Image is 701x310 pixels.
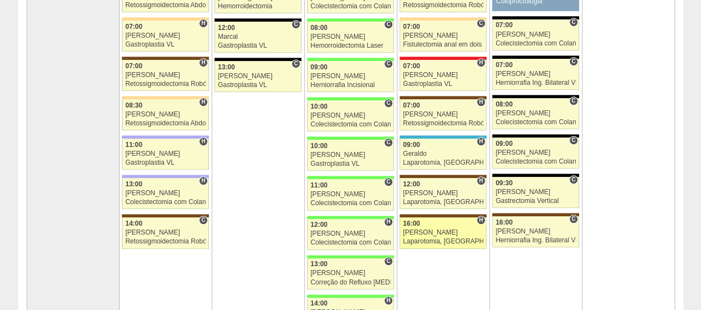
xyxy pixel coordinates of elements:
[125,238,206,245] div: Retossigmoidectomia Robótica
[122,60,208,91] a: H 07:00 [PERSON_NAME] Retossigmoidectomia Robótica
[569,96,577,105] span: Consultório
[403,2,483,9] div: Retossigmoidectomia Robótica
[400,139,486,170] a: H 09:00 Geraldo Laparotomia, [GEOGRAPHIC_DATA], Drenagem, Bridas VL
[492,55,579,59] div: Key: Blanc
[310,3,391,10] div: Colecistectomia com Colangiografia VL
[569,18,577,27] span: Consultório
[384,296,392,305] span: Hospital
[125,180,142,188] span: 13:00
[477,216,485,225] span: Hospital
[122,139,208,170] a: H 11:00 [PERSON_NAME] Gastroplastia VL
[400,99,486,130] a: H 07:00 [PERSON_NAME] Retossigmoidectomia Robótica
[400,178,486,209] a: H 12:00 [PERSON_NAME] Laparotomia, [GEOGRAPHIC_DATA], Drenagem, Bridas
[125,229,206,236] div: [PERSON_NAME]
[495,70,576,78] div: [PERSON_NAME]
[310,73,391,80] div: [PERSON_NAME]
[310,279,391,286] div: Correção do Refluxo [MEDICAL_DATA] esofágico Robótico
[384,59,392,68] span: Consultório
[122,96,208,99] div: Key: Bartira
[495,31,576,38] div: [PERSON_NAME]
[218,73,298,80] div: [PERSON_NAME]
[477,176,485,185] span: Hospital
[125,220,142,227] span: 14:00
[492,95,579,98] div: Key: Blanc
[307,179,393,210] a: C 11:00 [PERSON_NAME] Colecistectomia com Colangiografia VL
[569,175,577,184] span: Consultório
[310,239,391,246] div: Colecistectomia com Colangiografia VL
[214,61,301,92] a: C 13:00 [PERSON_NAME] Gastroplastia VL
[310,200,391,207] div: Colecistectomia com Colangiografia VL
[384,177,392,186] span: Consultório
[307,140,393,171] a: C 10:00 [PERSON_NAME] Gastroplastia VL
[307,258,393,289] a: C 13:00 [PERSON_NAME] Correção do Refluxo [MEDICAL_DATA] esofágico Robótico
[125,150,206,157] div: [PERSON_NAME]
[291,59,300,68] span: Consultório
[477,137,485,146] span: Hospital
[310,63,328,71] span: 09:00
[495,110,576,117] div: [PERSON_NAME]
[310,299,328,307] span: 14:00
[495,158,576,165] div: Colecistectomia com Colangiografia VL
[125,190,206,197] div: [PERSON_NAME]
[310,151,391,159] div: [PERSON_NAME]
[495,119,576,126] div: Colecistectomia com Colangiografia VL
[307,216,393,219] div: Key: Brasil
[384,257,392,266] span: Consultório
[307,176,393,179] div: Key: Brasil
[125,111,206,118] div: [PERSON_NAME]
[400,217,486,248] a: H 16:00 [PERSON_NAME] Laparotomia, [GEOGRAPHIC_DATA], Drenagem, Bridas
[495,189,576,196] div: [PERSON_NAME]
[495,197,576,205] div: Gastrectomia Vertical
[492,134,579,138] div: Key: Blanc
[125,199,206,206] div: Colecistectomia com Colangiografia VL
[403,141,420,149] span: 09:00
[310,24,328,32] span: 08:00
[403,229,483,236] div: [PERSON_NAME]
[310,270,391,277] div: [PERSON_NAME]
[477,58,485,67] span: Hospital
[403,120,483,127] div: Retossigmoidectomia Robótica
[122,214,208,217] div: Key: Santa Joana
[495,237,576,244] div: Herniorrafia Ing. Bilateral VL
[384,99,392,108] span: Consultório
[310,221,328,228] span: 12:00
[307,255,393,258] div: Key: Brasil
[495,100,513,108] span: 08:00
[310,42,391,49] div: Hemorroidectomia Laser
[492,16,579,19] div: Key: Blanc
[492,59,579,90] a: C 07:00 [PERSON_NAME] Herniorrafia Ing. Bilateral VL
[492,177,579,208] a: C 09:30 [PERSON_NAME] Gastrectomia Vertical
[477,19,485,28] span: Consultório
[310,260,328,268] span: 13:00
[310,191,391,198] div: [PERSON_NAME]
[291,20,300,29] span: Consultório
[214,58,301,61] div: Key: Blanc
[384,138,392,147] span: Consultório
[400,135,486,139] div: Key: Neomater
[122,21,208,52] a: H 07:00 [PERSON_NAME] Gastroplastia VL
[122,17,208,21] div: Key: Bartira
[403,32,483,39] div: [PERSON_NAME]
[384,20,392,29] span: Consultório
[400,57,486,60] div: Key: Assunção
[403,150,483,157] div: Geraldo
[400,96,486,99] div: Key: Santa Joana
[125,101,142,109] span: 08:30
[492,19,579,50] a: C 07:00 [PERSON_NAME] Colecistectomia com Colangiografia VL
[199,98,207,106] span: Hospital
[495,21,513,29] span: 07:00
[307,18,393,22] div: Key: Brasil
[125,2,206,9] div: Retossigmoidectomia Abdominal VL
[492,216,579,247] a: C 16:00 [PERSON_NAME] Herniorrafia Ing. Bilateral VL
[125,141,142,149] span: 11:00
[307,136,393,140] div: Key: Brasil
[477,98,485,106] span: Hospital
[384,217,392,226] span: Hospital
[218,33,298,40] div: Marcal
[569,215,577,223] span: Consultório
[307,22,393,53] a: C 08:00 [PERSON_NAME] Hemorroidectomia Laser
[569,136,577,145] span: Consultório
[122,217,208,248] a: C 14:00 [PERSON_NAME] Retossigmoidectomia Robótica
[310,112,391,119] div: [PERSON_NAME]
[307,97,393,100] div: Key: Brasil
